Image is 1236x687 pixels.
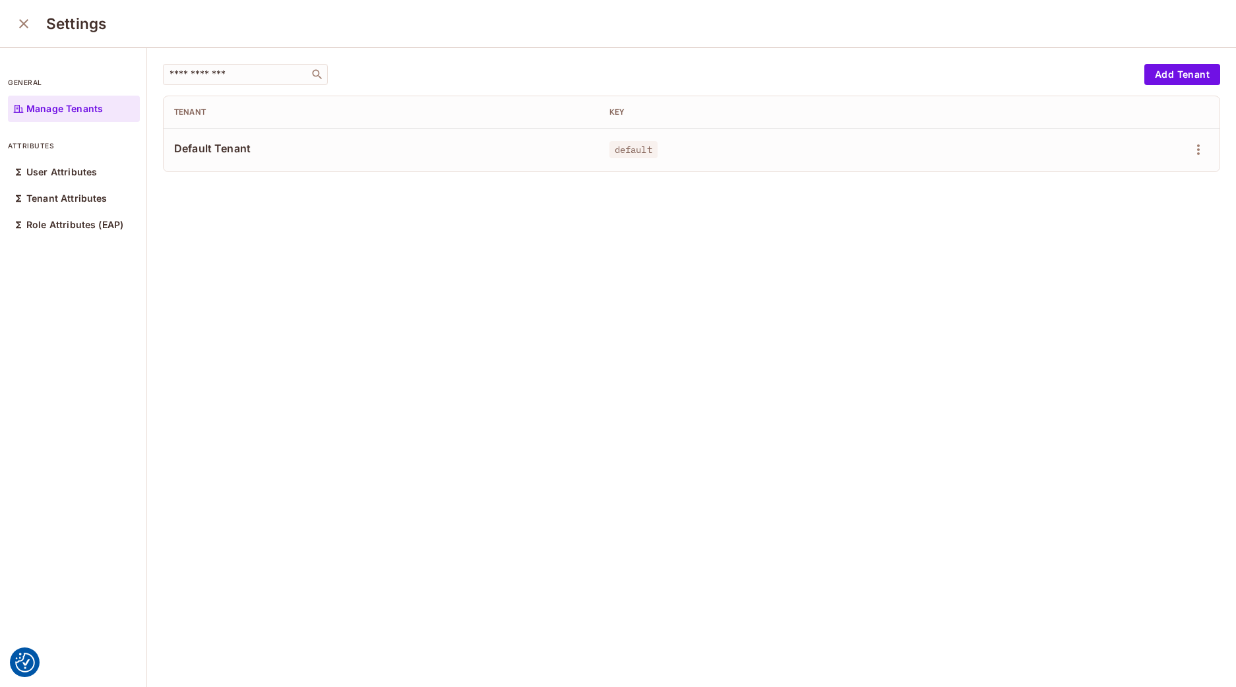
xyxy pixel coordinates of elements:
[1144,64,1220,85] button: Add Tenant
[26,220,123,230] p: Role Attributes (EAP)
[174,141,588,156] span: Default Tenant
[15,653,35,672] img: Revisit consent button
[8,140,140,151] p: attributes
[609,141,658,158] span: default
[46,15,106,33] h3: Settings
[174,107,588,117] div: Tenant
[26,104,103,114] p: Manage Tenants
[609,107,1024,117] div: Key
[15,653,35,672] button: Consent Preferences
[8,77,140,88] p: general
[26,167,97,177] p: User Attributes
[26,193,108,204] p: Tenant Attributes
[11,11,37,37] button: close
